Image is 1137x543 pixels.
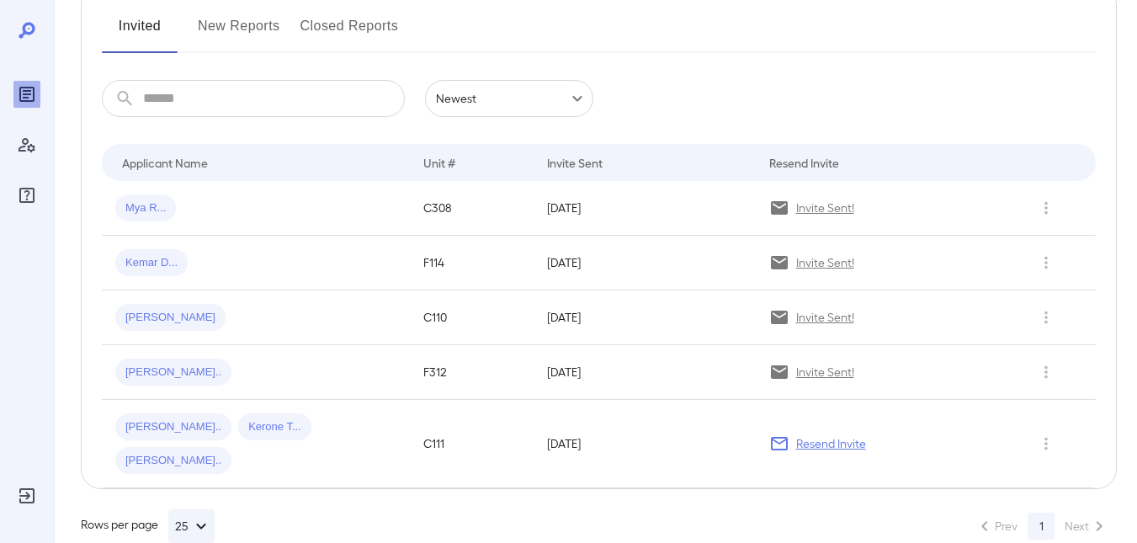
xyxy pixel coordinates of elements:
td: C110 [410,290,534,345]
p: Invite Sent! [796,254,854,271]
button: Row Actions [1033,249,1060,276]
button: page 1 [1028,513,1055,540]
div: Invite Sent [547,152,603,173]
p: Invite Sent! [796,200,854,216]
div: Applicant Name [122,152,208,173]
td: [DATE] [534,290,756,345]
td: [DATE] [534,345,756,400]
td: [DATE] [534,400,756,488]
td: [DATE] [534,181,756,236]
button: Invited [102,13,178,53]
div: Unit # [423,152,455,173]
span: Mya R... [115,200,176,216]
div: Log Out [13,482,40,509]
div: Newest [425,80,593,117]
td: [DATE] [534,236,756,290]
span: Kemar D... [115,255,188,271]
td: C308 [410,181,534,236]
span: [PERSON_NAME].. [115,365,231,381]
td: C111 [410,400,534,488]
td: F312 [410,345,534,400]
button: Row Actions [1033,304,1060,331]
div: Resend Invite [769,152,839,173]
span: Kerone T... [238,419,311,435]
nav: pagination navigation [967,513,1117,540]
div: Reports [13,81,40,108]
div: Rows per page [81,509,215,543]
button: New Reports [198,13,280,53]
button: Row Actions [1033,194,1060,221]
span: [PERSON_NAME].. [115,453,231,469]
div: Manage Users [13,131,40,158]
span: [PERSON_NAME].. [115,419,231,435]
p: Resend Invite [796,435,866,452]
p: Invite Sent! [796,364,854,381]
p: Invite Sent! [796,309,854,326]
button: Row Actions [1033,359,1060,386]
button: Closed Reports [300,13,399,53]
span: [PERSON_NAME] [115,310,226,326]
td: F114 [410,236,534,290]
button: Row Actions [1033,430,1060,457]
div: FAQ [13,182,40,209]
button: 25 [168,509,215,543]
